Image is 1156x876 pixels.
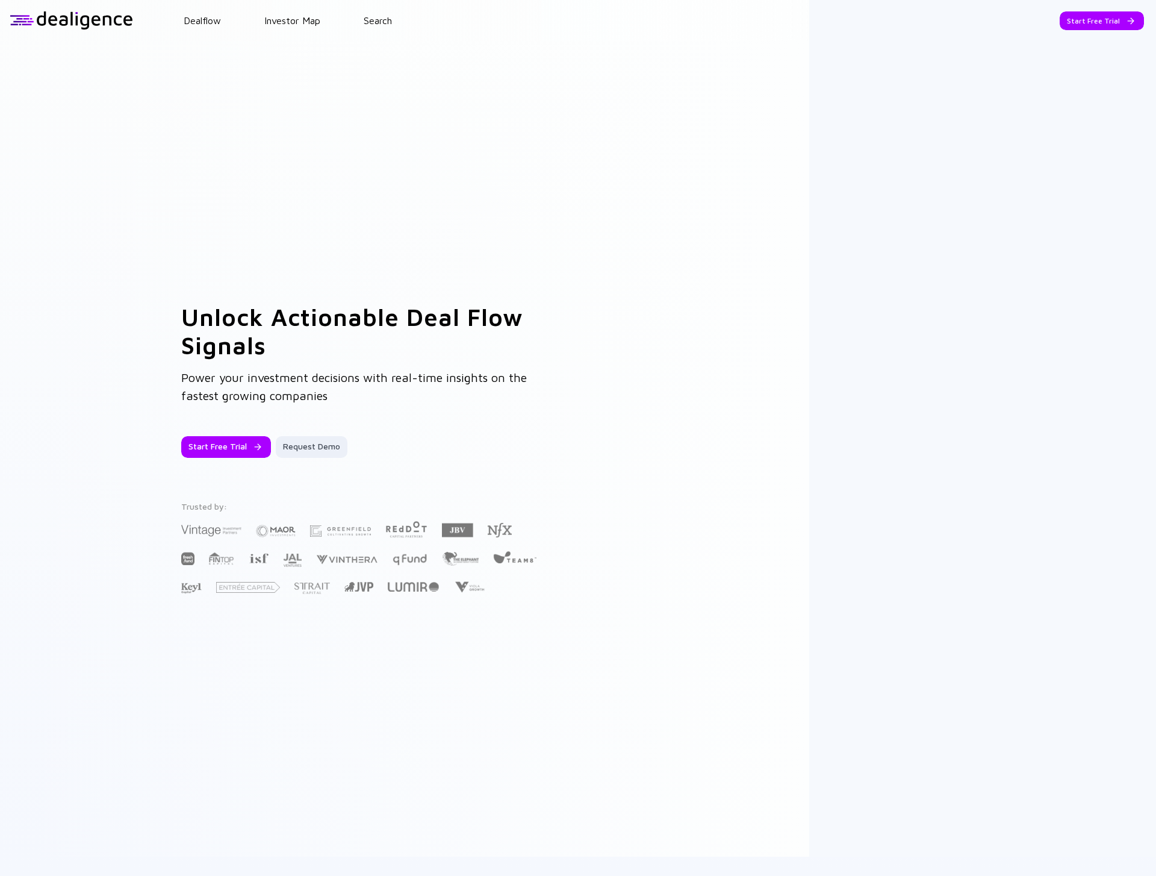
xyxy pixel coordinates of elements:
img: Entrée Capital [216,582,280,593]
img: Strait Capital [294,583,330,594]
button: Start Free Trial [181,436,271,458]
button: Start Free Trial [1060,11,1144,30]
a: Search [364,15,392,26]
img: Red Dot Capital Partners [385,519,427,539]
img: Israel Secondary Fund [249,552,269,563]
img: Vinthera [316,554,378,565]
img: Maor Investments [256,521,296,541]
img: Viola Growth [453,581,485,593]
img: NFX [488,523,512,537]
img: Team8 [493,551,536,563]
img: JAL Ventures [283,554,302,567]
img: Jerusalem Venture Partners [344,582,373,592]
img: Vintage Investment Partners [181,524,241,537]
div: Trusted by: [181,501,539,512]
img: JBV Capital [442,522,473,538]
a: Dealflow [184,15,221,26]
img: Key1 Capital [181,583,202,594]
button: Request Demo [276,436,347,458]
img: Lumir Ventures [388,582,439,592]
img: The Elephant [442,552,479,566]
a: Investor Map [264,15,320,26]
img: FINTOP Capital [209,552,234,565]
span: Power your investment decisions with real-time insights on the fastest growing companies [181,371,527,402]
h1: Unlock Actionable Deal Flow Signals [181,302,542,359]
img: Q Fund [392,552,427,566]
img: Greenfield Partners [310,525,371,537]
